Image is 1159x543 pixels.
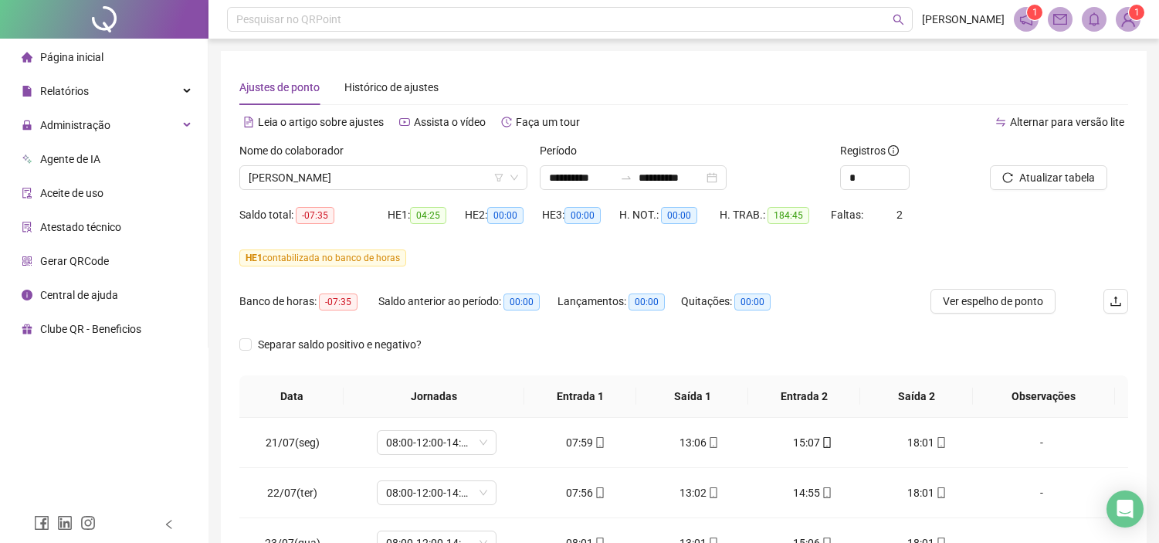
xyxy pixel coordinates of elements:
span: solution [22,222,32,232]
span: 1 [1032,7,1038,18]
span: left [164,519,175,530]
span: 21/07(seg) [266,436,320,449]
span: mobile [707,437,719,448]
span: 00:00 [503,294,540,311]
span: youtube [399,117,410,127]
th: Entrada 1 [524,375,636,418]
span: Leia o artigo sobre ajustes [258,116,384,128]
span: Agente de IA [40,153,100,165]
span: Gerar QRCode [40,255,109,267]
span: 04:25 [410,207,446,224]
span: 08:00-12:00-14:00-18:00 [386,481,487,504]
span: gift [22,324,32,334]
div: 18:01 [882,434,971,451]
th: Entrada 2 [748,375,860,418]
button: Ver espelho de ponto [930,289,1056,314]
div: Quitações: [681,293,792,311]
label: Período [540,142,587,159]
span: 00:00 [629,294,665,311]
span: mobile [820,487,832,498]
span: PAULO HENRIQUE DE SOUZA LINO [249,166,518,189]
span: instagram [80,515,96,531]
span: reload [1002,172,1013,183]
div: Lançamentos: [557,293,681,311]
span: Central de ajuda [40,289,118,301]
span: info-circle [22,290,32,300]
span: to [620,171,632,184]
span: 00:00 [734,294,771,311]
span: mobile [934,437,947,448]
span: swap [995,117,1006,127]
span: -07:35 [319,294,358,311]
span: Página inicial [40,51,103,63]
th: Data [239,375,344,418]
span: HE 1 [246,253,263,263]
div: H. TRAB.: [720,206,831,224]
span: Observações [984,388,1103,405]
th: Saída 1 [636,375,748,418]
span: bell [1087,12,1101,26]
div: Saldo anterior ao período: [378,293,557,311]
span: home [22,52,32,63]
span: Relatórios [40,85,89,97]
span: mobile [707,487,719,498]
span: Separar saldo positivo e negativo? [252,336,428,353]
div: 07:59 [541,434,630,451]
div: 07:56 [541,484,630,501]
span: Histórico de ajustes [344,81,439,93]
span: history [501,117,512,127]
div: 15:07 [768,434,857,451]
span: 00:00 [487,207,524,224]
span: search [893,14,904,25]
button: Atualizar tabela [990,165,1107,190]
span: Assista o vídeo [414,116,486,128]
span: 00:00 [661,207,697,224]
div: HE 1: [388,206,465,224]
div: 13:02 [655,484,744,501]
span: file-text [243,117,254,127]
span: down [510,173,519,182]
span: Ver espelho de ponto [943,293,1043,310]
th: Observações [972,375,1115,418]
span: qrcode [22,256,32,266]
span: filter [494,173,503,182]
label: Nome do colaborador [239,142,354,159]
span: Alternar para versão lite [1010,116,1124,128]
span: Faltas: [831,209,866,221]
span: Clube QR - Beneficios [40,323,141,335]
div: - [996,434,1087,451]
span: mobile [820,437,832,448]
span: Atestado técnico [40,221,121,233]
div: HE 2: [465,206,542,224]
span: linkedin [57,515,73,531]
span: 184:45 [768,207,809,224]
span: 22/07(ter) [267,487,317,499]
div: - [996,484,1087,501]
div: HE 3: [542,206,619,224]
div: Banco de horas: [239,293,378,311]
span: 00:00 [564,207,601,224]
span: 2 [896,209,903,221]
div: Open Intercom Messenger [1106,490,1144,528]
div: 18:01 [882,484,971,501]
span: Ajustes de ponto [239,81,320,93]
span: 1 [1134,7,1140,18]
span: contabilizada no banco de horas [239,249,406,266]
img: 75828 [1117,8,1140,31]
span: mobile [934,487,947,498]
span: mail [1053,12,1067,26]
span: audit [22,188,32,199]
div: Saldo total: [239,206,388,224]
span: Registros [840,142,899,159]
span: Atualizar tabela [1019,169,1095,186]
div: 14:55 [768,484,857,501]
th: Jornadas [344,375,524,418]
span: [PERSON_NAME] [922,11,1005,28]
span: file [22,86,32,97]
span: lock [22,120,32,131]
div: 13:06 [655,434,744,451]
span: mobile [593,487,605,498]
span: swap-right [620,171,632,184]
th: Saída 2 [860,375,972,418]
sup: Atualize o seu contato no menu Meus Dados [1129,5,1144,20]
